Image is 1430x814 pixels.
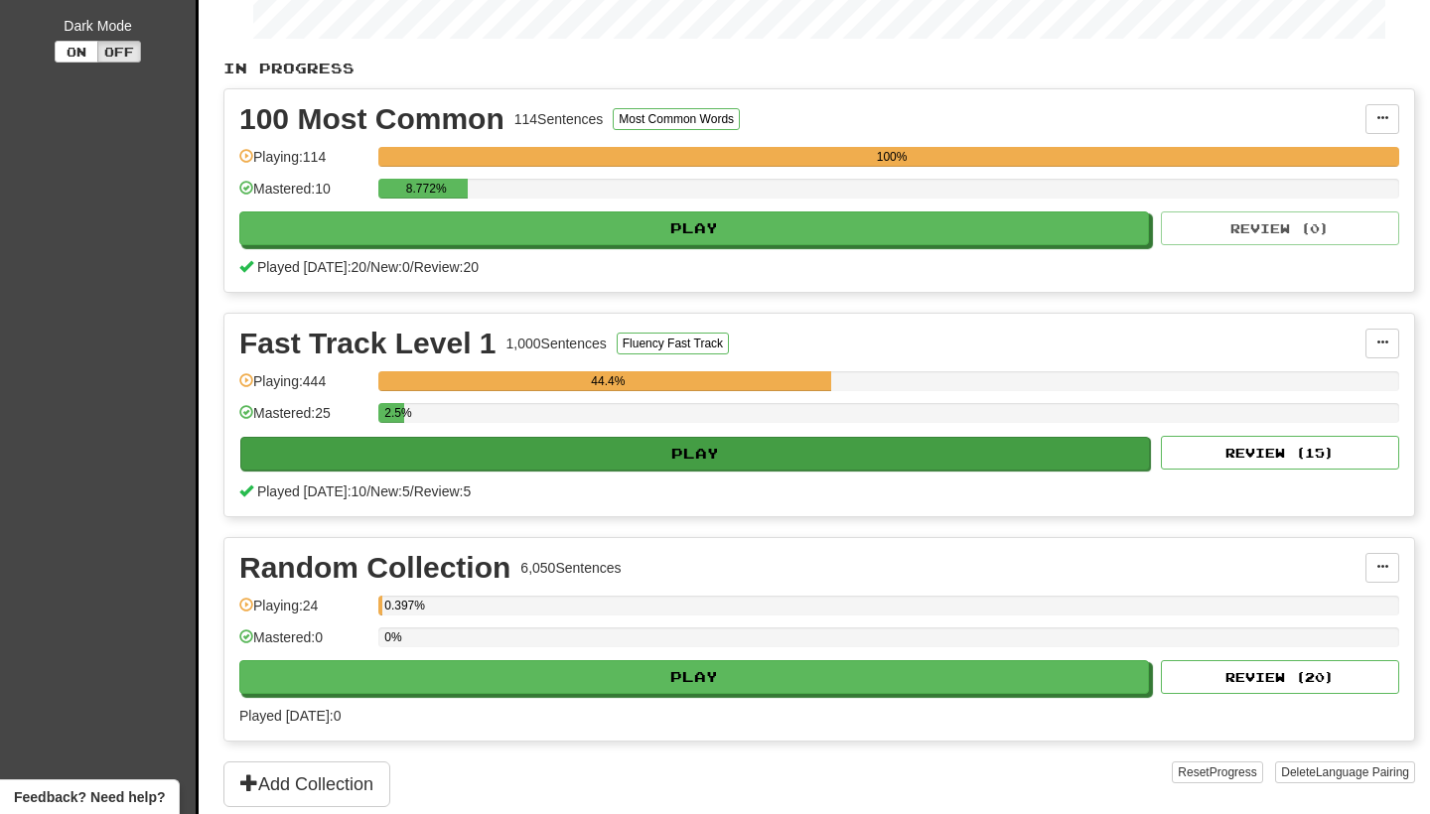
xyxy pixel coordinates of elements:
div: Fast Track Level 1 [239,329,497,358]
div: 2.5% [384,403,403,423]
button: Review (20) [1161,660,1399,694]
div: Mastered: 10 [239,179,368,211]
span: Played [DATE]: 0 [239,708,341,724]
div: 8.772% [384,179,468,199]
div: Playing: 114 [239,147,368,180]
div: 114 Sentences [514,109,604,129]
button: Review (15) [1161,436,1399,470]
div: Mastered: 0 [239,627,368,660]
span: / [366,259,370,275]
button: Play [239,211,1149,245]
div: Dark Mode [15,16,181,36]
button: ResetProgress [1172,761,1262,783]
span: Open feedback widget [14,787,165,807]
button: Add Collection [223,761,390,807]
button: Review (0) [1161,211,1399,245]
button: DeleteLanguage Pairing [1275,761,1415,783]
button: Play [240,437,1150,471]
span: / [410,259,414,275]
span: / [366,483,370,499]
span: New: 5 [370,483,410,499]
button: Play [239,660,1149,694]
div: Playing: 444 [239,371,368,404]
span: Progress [1210,765,1257,779]
div: Random Collection [239,553,510,583]
button: Off [97,41,141,63]
span: Played [DATE]: 20 [257,259,366,275]
p: In Progress [223,59,1415,78]
span: / [410,483,414,499]
button: On [55,41,98,63]
span: Review: 20 [414,259,479,275]
button: Most Common Words [613,108,740,130]
span: Language Pairing [1316,765,1409,779]
div: 6,050 Sentences [520,558,621,578]
button: Fluency Fast Track [617,333,729,354]
div: 100% [384,147,1399,167]
span: Review: 5 [414,483,472,499]
div: 100 Most Common [239,104,504,134]
div: 44.4% [384,371,831,391]
div: Mastered: 25 [239,403,368,436]
span: Played [DATE]: 10 [257,483,366,499]
div: 1,000 Sentences [506,334,607,353]
div: Playing: 24 [239,596,368,628]
span: New: 0 [370,259,410,275]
